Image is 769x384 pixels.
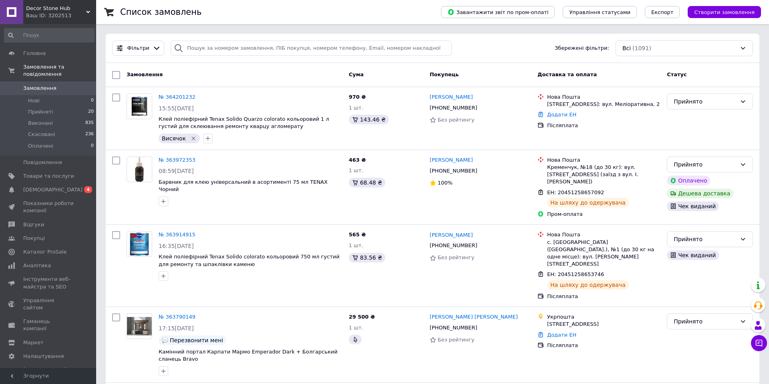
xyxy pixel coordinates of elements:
[547,321,660,328] div: [STREET_ADDRESS]
[349,94,366,100] span: 970 ₴
[667,250,719,260] div: Чек виданий
[547,164,660,186] div: Кременчук, №18 (до 30 кг): вул. [STREET_ADDRESS] (заїзд з вул. І. [PERSON_NAME])
[349,178,385,187] div: 68.48 ₴
[622,44,631,52] span: Всі
[23,186,83,193] span: [DEMOGRAPHIC_DATA]
[159,325,194,331] span: 17:15[DATE]
[23,353,64,360] span: Налаштування
[547,112,576,118] a: Додати ЕН
[441,6,555,18] button: Завантажити звіт по пром-оплаті
[120,7,201,17] h1: Список замовлень
[447,8,548,16] span: Завантажити звіт по пром-оплаті
[349,167,363,173] span: 1 шт.
[23,85,56,92] span: Замовлення
[23,297,74,311] span: Управління сайтом
[162,135,186,142] span: Висячок
[349,232,366,238] span: 565 ₴
[674,97,737,106] div: Прийнято
[438,180,453,186] span: 100%
[23,318,74,332] span: Гаманець компанії
[349,242,363,248] span: 1 шт.
[159,232,195,238] a: № 363914915
[430,71,459,77] span: Покупець
[127,157,152,182] img: Фото товару
[537,71,597,77] span: Доставка та оплата
[547,342,660,349] div: Післяплата
[428,323,479,333] div: [PHONE_NUMBER]
[127,94,152,119] img: Фото товару
[547,198,629,207] div: На шляху до одержувача
[23,159,62,166] span: Повідомлення
[438,254,475,260] span: Без рейтингу
[555,45,609,52] span: Збережені фільтри:
[159,254,340,267] span: Клей поліефірний Tenax Solido colorato кольоровий 750 мл густий для ремонту та шпаклівки каменю
[162,337,168,343] img: :speech_balloon:
[23,63,96,78] span: Замовлення та повідомлення
[127,232,152,256] img: Фото товару
[127,313,152,339] a: Фото товару
[547,189,604,195] span: ЕН: 20451258657092
[28,97,40,104] span: Нові
[438,337,475,343] span: Без рейтингу
[159,179,328,193] a: Барвник для клею універсальний в асортименті 75 мл TENAX Чорний
[159,314,195,320] a: № 363790149
[28,142,53,150] span: Оплачені
[349,105,363,111] span: 1 шт.
[28,108,53,116] span: Прийняті
[694,9,755,15] span: Створити замовлення
[159,94,195,100] a: № 364201232
[127,317,152,336] img: Фото товару
[428,103,479,113] div: [PHONE_NUMBER]
[84,186,92,193] span: 4
[28,120,53,127] span: Виконані
[349,314,375,320] span: 29 500 ₴
[547,313,660,321] div: Укрпошта
[127,156,152,182] a: Фото товару
[159,157,195,163] a: № 363972353
[88,108,94,116] span: 20
[349,253,385,262] div: 83.56 ₴
[430,313,518,321] a: [PERSON_NAME] [PERSON_NAME]
[674,160,737,169] div: Прийнято
[349,325,363,331] span: 1 шт.
[127,71,163,77] span: Замовлення
[23,262,51,269] span: Аналітика
[26,5,86,12] span: Decor Stone Hub
[569,9,630,15] span: Управління статусами
[170,337,223,343] span: Перезвонити мені
[171,41,452,56] input: Пошук за номером замовлення, ПІБ покупця, номером телефону, Email, номером накладної
[28,131,55,138] span: Скасовані
[547,93,660,101] div: Нова Пошта
[688,6,761,18] button: Створити замовлення
[547,156,660,164] div: Нова Пошта
[751,335,767,351] button: Чат з покупцем
[23,173,74,180] span: Товари та послуги
[159,105,194,112] span: 15:55[DATE]
[547,101,660,108] div: [STREET_ADDRESS]: вул. Меліоративна, 2
[680,9,761,15] a: Створити замовлення
[651,9,674,15] span: Експорт
[674,317,737,326] div: Прийнято
[547,293,660,300] div: Післяплата
[547,271,604,277] span: ЕН: 20451258653746
[159,116,329,130] a: Клей поліефірний Tenax Solido Quarzo colorato кольоровий 1 л густий для склеювання ремонту кварцу...
[349,157,366,163] span: 463 ₴
[430,156,473,164] a: [PERSON_NAME]
[547,239,660,268] div: с. [GEOGRAPHIC_DATA] ([GEOGRAPHIC_DATA].), №1 (до 30 кг на одне місце): вул. [PERSON_NAME][STREET...
[547,280,629,290] div: На шляху до одержувача
[667,71,687,77] span: Статус
[127,45,149,52] span: Фільтри
[23,200,74,214] span: Показники роботи компанії
[430,232,473,239] a: [PERSON_NAME]
[547,332,576,338] a: Додати ЕН
[23,235,45,242] span: Покупці
[85,131,94,138] span: 236
[547,231,660,238] div: Нова Пошта
[91,142,94,150] span: 0
[23,221,44,228] span: Відгуки
[632,45,651,51] span: (1091)
[674,235,737,244] div: Прийнято
[91,97,94,104] span: 0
